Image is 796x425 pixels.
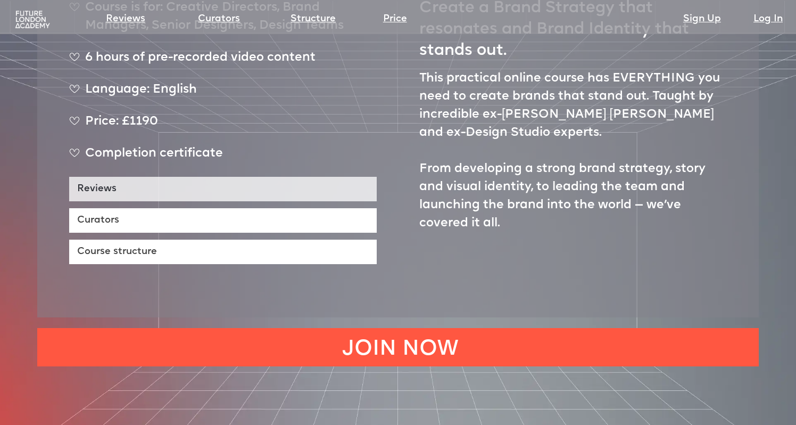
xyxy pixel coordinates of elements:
a: Sign Up [683,12,721,27]
a: Reviews [69,177,377,201]
div: Language: English [69,81,377,108]
a: Course structure [69,240,377,264]
p: This practical online course has EVERYTHING you need to create brands that stand out. Taught by i... [419,70,727,233]
a: Price [383,12,407,27]
a: Structure [291,12,336,27]
div: Price: £1190 [69,113,377,140]
a: Curators [198,12,240,27]
a: JOIN NOW [37,328,759,366]
div: 6 hours of pre-recorded video content [69,49,377,76]
div: Completion certificate [69,145,377,171]
a: Log In [753,12,783,27]
a: Reviews [106,12,145,27]
a: Curators [69,208,377,233]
